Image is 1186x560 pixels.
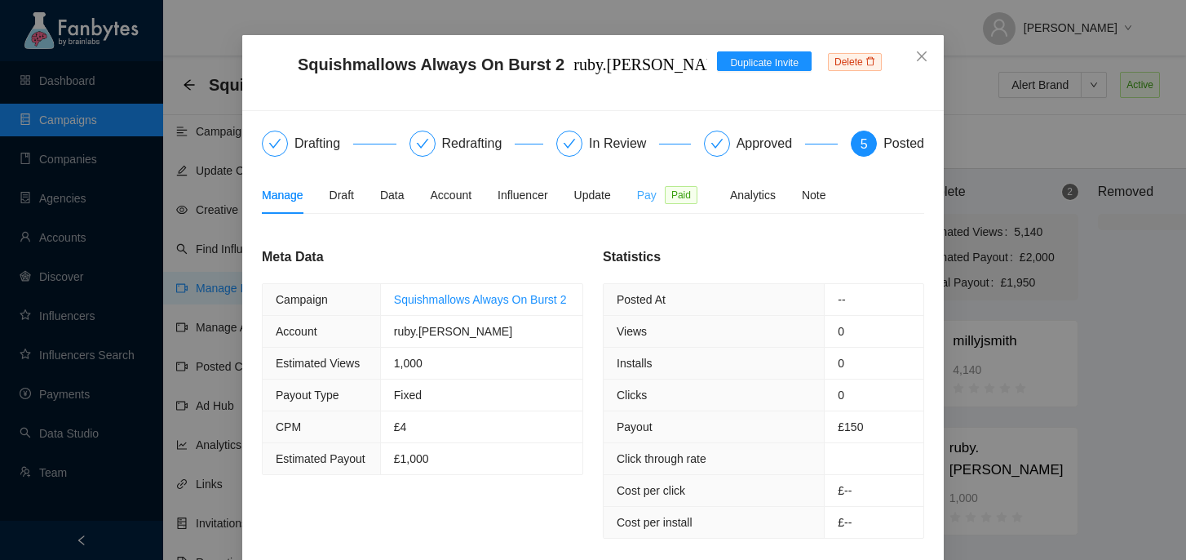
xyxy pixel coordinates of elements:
span: 5 [861,137,868,151]
span: Duplicate Invite [730,56,799,71]
span: 0 [838,357,844,370]
button: Duplicate Invite [717,51,812,71]
span: check [416,137,429,150]
span: check [268,137,281,150]
span: Pay [637,186,657,204]
span: Paid [665,186,697,204]
div: Drafting [294,131,353,157]
div: ruby.[PERSON_NAME] invite 1 [573,51,809,78]
span: 1,000 [394,357,423,370]
div: Draft [330,186,354,204]
span: 0 [838,325,844,338]
span: Estimated Views [276,357,360,370]
span: CPM [276,420,301,433]
div: Redrafting [442,131,516,157]
div: Meta Data [262,247,583,267]
span: £-- [838,516,852,529]
span: Click through rate [617,452,706,465]
span: Posted At [617,293,666,306]
span: Delete [828,53,882,71]
span: ruby.[PERSON_NAME] [394,325,512,338]
div: Posted [883,131,924,157]
span: £4 [394,420,407,433]
span: Payout Type [276,389,339,402]
span: £150 [838,420,863,433]
div: Update [574,186,611,204]
span: Payout [617,420,653,433]
span: Cost per click [617,484,685,497]
span: Clicks [617,389,647,402]
span: 0 [838,389,844,402]
span: Installs [617,357,653,370]
span: Cost per install [617,516,693,529]
div: Statistics [603,247,924,267]
span: £-- [838,484,852,497]
div: Account [431,186,472,204]
span: close [915,50,928,63]
span: Estimated Payout [276,452,365,465]
span: Squishmallows Always On Burst 2 [298,51,707,94]
span: check [563,137,576,150]
div: In Review [589,131,659,157]
div: Manage [262,186,303,204]
span: check [710,137,724,150]
a: Squishmallows Always On Burst 2 [394,293,567,306]
span: delete [865,56,875,66]
button: Close [900,35,944,79]
span: Views [617,325,647,338]
span: -- [838,293,845,306]
span: Account [276,325,317,338]
div: Data [380,186,405,204]
div: Influencer [498,186,547,204]
span: Fixed [394,389,422,402]
span: Campaign [276,293,328,306]
span: £1,000 [394,452,429,465]
div: Note [802,186,826,204]
div: Analytics [730,186,776,204]
div: Approved [737,131,806,157]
